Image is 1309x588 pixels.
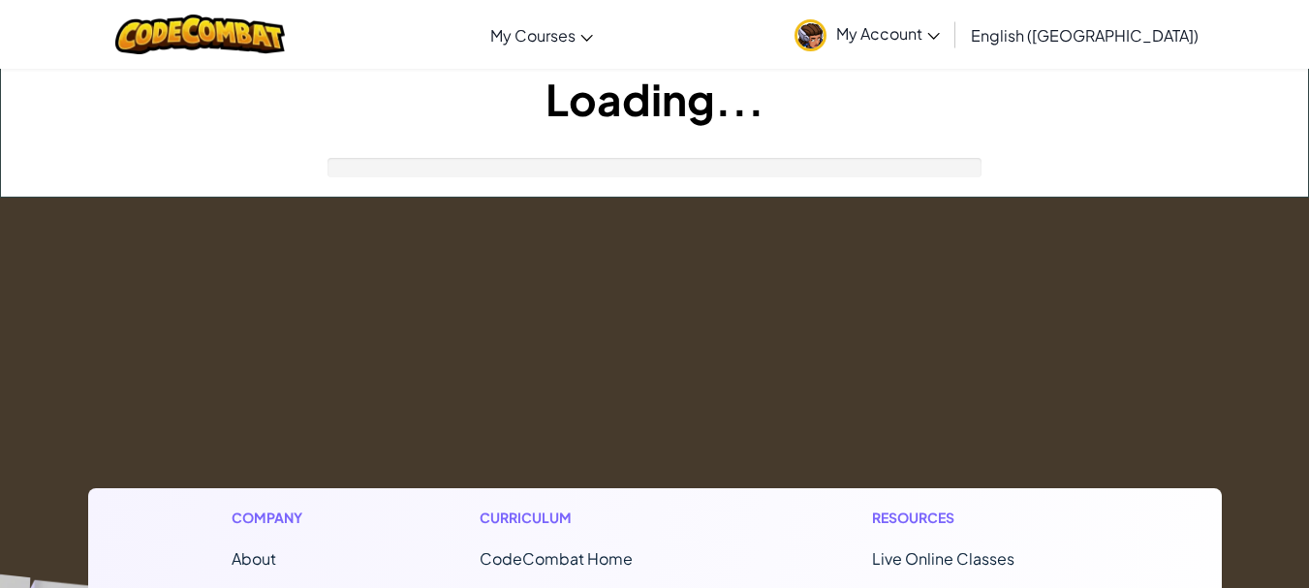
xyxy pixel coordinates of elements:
h1: Curriculum [480,508,714,528]
h1: Company [232,508,322,528]
h1: Resources [872,508,1078,528]
a: My Account [785,4,950,65]
h1: Loading... [1,69,1308,129]
a: English ([GEOGRAPHIC_DATA]) [961,9,1208,61]
span: My Courses [490,25,576,46]
span: English ([GEOGRAPHIC_DATA]) [971,25,1199,46]
span: My Account [836,23,940,44]
span: CodeCombat Home [480,548,633,569]
a: Live Online Classes [872,548,1014,569]
a: My Courses [481,9,603,61]
img: avatar [795,19,826,51]
a: About [232,548,276,569]
img: CodeCombat logo [115,15,285,54]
